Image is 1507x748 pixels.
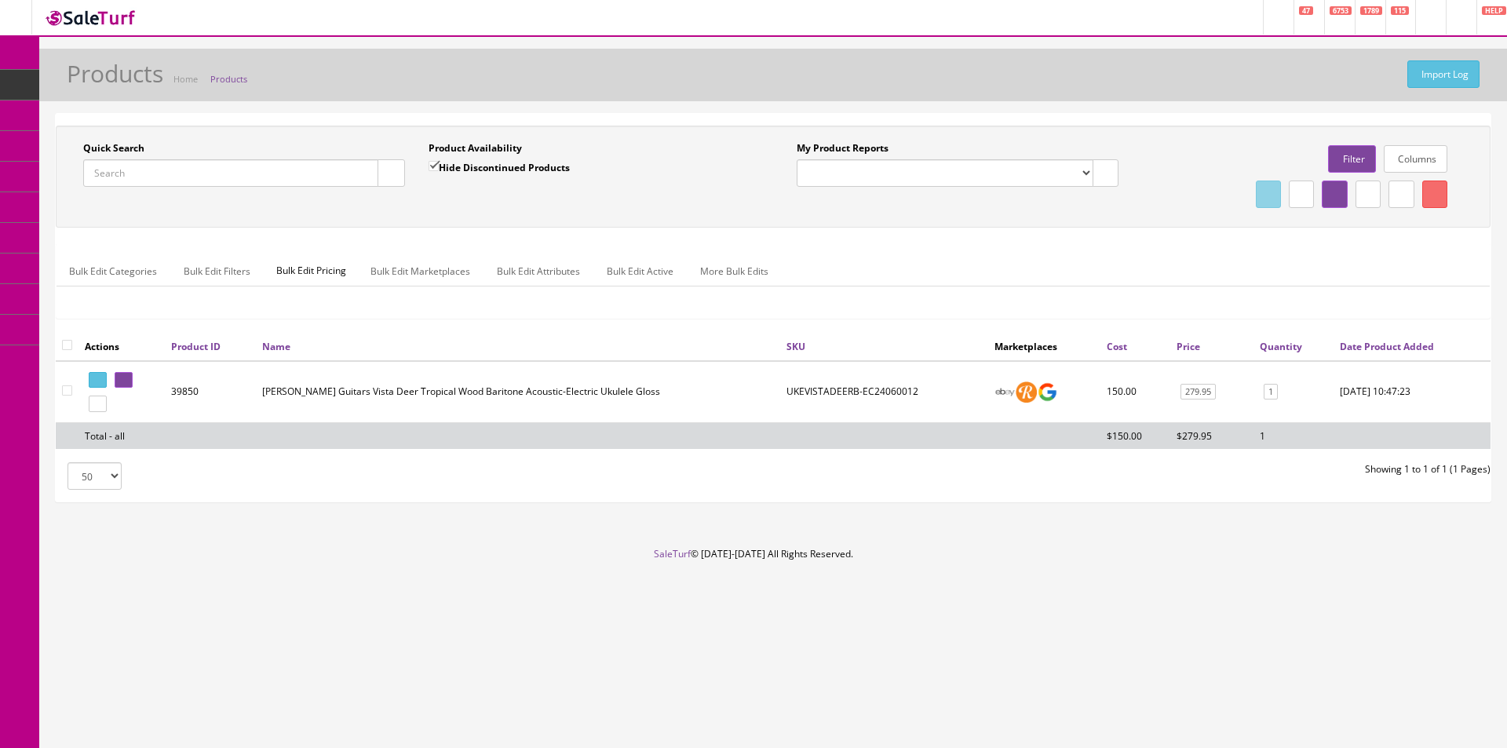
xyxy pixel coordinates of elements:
[262,340,290,353] a: Name
[780,361,988,423] td: UKEVISTADEERB-EC24060012
[1328,145,1375,173] a: Filter
[57,256,170,286] a: Bulk Edit Categories
[1391,6,1409,15] span: 115
[429,159,570,175] label: Hide Discontinued Products
[171,256,263,286] a: Bulk Edit Filters
[44,7,138,28] img: SaleTurf
[1170,422,1253,449] td: $279.95
[429,141,522,155] label: Product Availability
[1253,422,1334,449] td: 1
[1264,384,1278,400] a: 1
[786,340,805,353] a: SKU
[173,73,198,85] a: Home
[1100,361,1170,423] td: 150.00
[1180,384,1216,400] a: 279.95
[83,141,144,155] label: Quick Search
[988,332,1100,360] th: Marketplaces
[1107,340,1127,353] a: Cost
[1330,6,1352,15] span: 6753
[265,256,358,286] span: Bulk Edit Pricing
[1340,340,1434,353] a: Date Product Added
[83,159,378,187] input: Search
[1482,6,1506,15] span: HELP
[171,340,221,353] a: Product ID
[1100,422,1170,449] td: $150.00
[1384,145,1447,173] a: Columns
[1334,361,1491,423] td: 2024-08-28 10:47:23
[1260,340,1302,353] a: Quantity
[484,256,593,286] a: Bulk Edit Attributes
[688,256,781,286] a: More Bulk Edits
[594,256,686,286] a: Bulk Edit Active
[358,256,483,286] a: Bulk Edit Marketplaces
[429,161,439,171] input: Hide Discontinued Products
[256,361,780,423] td: Luna Guitars Vista Deer Tropical Wood Baritone Acoustic-Electric Ukulele Gloss
[797,141,889,155] label: My Product Reports
[1299,6,1313,15] span: 47
[78,422,165,449] td: Total - all
[1037,381,1058,403] img: google_shopping
[1177,340,1200,353] a: Price
[773,462,1502,476] div: Showing 1 to 1 of 1 (1 Pages)
[210,73,247,85] a: Products
[67,60,163,86] h1: Products
[78,332,165,360] th: Actions
[654,547,691,560] a: SaleTurf
[994,381,1016,403] img: ebay
[1407,60,1480,88] a: Import Log
[1360,6,1382,15] span: 1789
[165,361,256,423] td: 39850
[1016,381,1037,403] img: reverb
